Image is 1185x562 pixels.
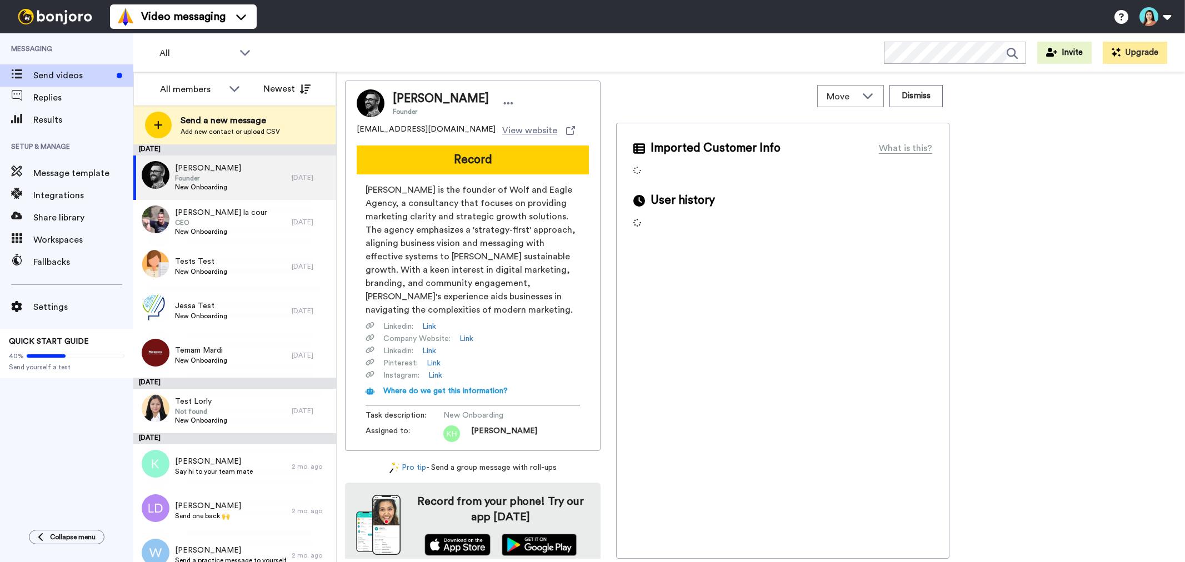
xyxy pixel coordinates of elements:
[160,83,223,96] div: All members
[389,462,426,474] a: Pro tip
[383,321,413,332] span: Linkedin :
[175,345,227,356] span: Temam Mardi
[357,124,496,137] span: [EMAIL_ADDRESS][DOMAIN_NAME]
[443,425,460,442] img: kh.png
[33,255,133,269] span: Fallbacks
[133,144,336,155] div: [DATE]
[175,300,227,312] span: Jessa Test
[181,127,280,136] span: Add new contact or upload CSV
[292,173,331,182] div: [DATE]
[141,9,226,24] span: Video messaging
[427,358,441,369] a: Link
[292,407,331,415] div: [DATE]
[459,333,473,344] a: Link
[1037,42,1092,64] button: Invite
[117,8,134,26] img: vm-color.svg
[175,416,227,425] span: New Onboarding
[502,124,575,137] a: View website
[292,551,331,560] div: 2 mo. ago
[33,113,133,127] span: Results
[175,396,227,407] span: Test Lorly
[175,467,253,476] span: Say hi to your team mate
[50,533,96,541] span: Collapse menu
[428,370,442,381] a: Link
[175,312,227,320] span: New Onboarding
[9,363,124,372] span: Send yourself a test
[142,339,169,367] img: 30ec5d7a-b67f-4aed-83b4-13ff0e5992d4.jpg
[422,321,436,332] a: Link
[383,333,451,344] span: Company Website :
[255,78,319,100] button: Newest
[9,338,89,345] span: QUICK START GUIDE
[356,495,401,555] img: download
[13,9,97,24] img: bj-logo-header-white.svg
[502,124,557,137] span: View website
[366,425,443,442] span: Assigned to:
[33,69,112,82] span: Send videos
[292,218,331,227] div: [DATE]
[33,233,133,247] span: Workspaces
[393,107,489,116] span: Founder
[175,256,227,267] span: Tests Test
[33,167,133,180] span: Message template
[159,47,234,60] span: All
[389,462,399,474] img: magic-wand.svg
[651,192,715,209] span: User history
[9,352,24,360] span: 40%
[502,534,577,556] img: playstore
[142,161,169,189] img: 49747fc7-5309-49ec-b19b-9eda63ca045e.jpg
[383,370,419,381] span: Instagram :
[292,262,331,271] div: [DATE]
[366,183,580,317] span: [PERSON_NAME] is the founder of Wolf and Eagle Agency, a consultancy that focuses on providing ma...
[889,85,943,107] button: Dismiss
[33,300,133,314] span: Settings
[383,345,413,357] span: Linkedin :
[142,494,169,522] img: ld.png
[471,425,537,442] span: [PERSON_NAME]
[175,356,227,365] span: New Onboarding
[175,267,227,276] span: New Onboarding
[33,91,133,104] span: Replies
[383,358,418,369] span: Pinterest :
[424,534,491,556] img: appstore
[175,456,253,467] span: [PERSON_NAME]
[292,462,331,471] div: 2 mo. ago
[175,207,267,218] span: [PERSON_NAME] la cour
[383,387,508,395] span: Where do we get this information?
[133,433,336,444] div: [DATE]
[366,410,443,421] span: Task description :
[33,211,133,224] span: Share library
[175,174,241,183] span: Founder
[292,351,331,360] div: [DATE]
[142,250,169,278] img: ee87e14f-fba4-481e-a04a-332ca70b48b3.jpg
[412,494,589,525] h4: Record from your phone! Try our app [DATE]
[33,189,133,202] span: Integrations
[357,89,384,117] img: Image of Andrew Cockburn
[181,114,280,127] span: Send a new message
[175,163,241,174] span: [PERSON_NAME]
[142,394,169,422] img: b05a7f1f-6859-44aa-a98c-6b447de91535.jpg
[175,227,267,236] span: New Onboarding
[175,407,227,416] span: Not found
[345,462,601,474] div: - Send a group message with roll-ups
[142,450,169,478] img: k.png
[142,294,169,322] img: da44248f-71e7-42ad-aa9f-ea9f79067b80.png
[651,140,781,157] span: Imported Customer Info
[175,183,241,192] span: New Onboarding
[827,90,857,103] span: Move
[175,218,267,227] span: CEO
[292,307,331,315] div: [DATE]
[393,91,489,107] span: [PERSON_NAME]
[1103,42,1167,64] button: Upgrade
[879,142,932,155] div: What is this?
[422,345,436,357] a: Link
[175,511,241,520] span: Send one back 🙌
[175,500,241,511] span: [PERSON_NAME]
[357,145,589,174] button: Record
[292,506,331,515] div: 2 mo. ago
[29,530,104,544] button: Collapse menu
[443,410,549,421] span: New Onboarding
[133,378,336,389] div: [DATE]
[175,545,286,556] span: [PERSON_NAME]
